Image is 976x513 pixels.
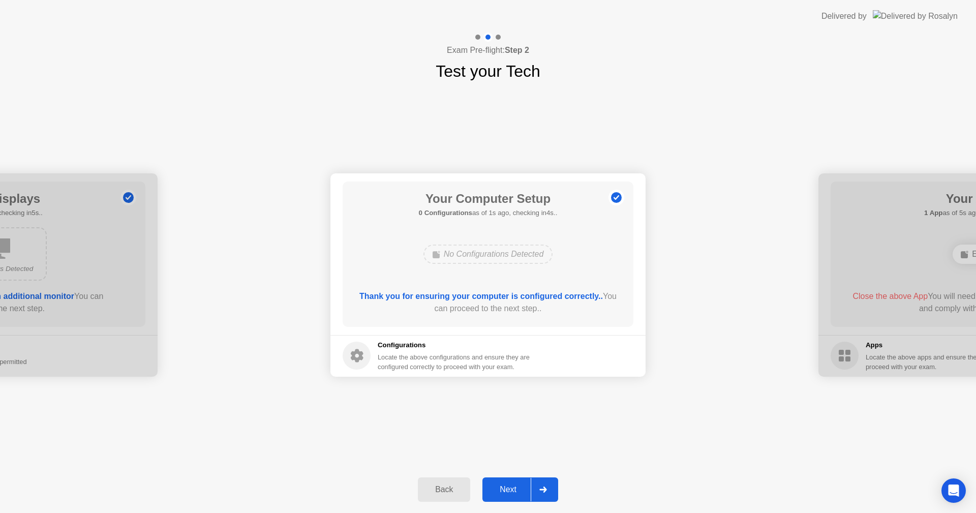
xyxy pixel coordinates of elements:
button: Next [482,477,558,502]
h1: Your Computer Setup [419,190,558,208]
div: Delivered by [821,10,867,22]
div: Open Intercom Messenger [941,478,966,503]
img: Delivered by Rosalyn [873,10,958,22]
div: You can proceed to the next step.. [357,290,619,315]
h4: Exam Pre-flight: [447,44,529,56]
b: Thank you for ensuring your computer is configured correctly.. [359,292,603,300]
h5: Configurations [378,340,532,350]
div: Back [421,485,467,494]
button: Back [418,477,470,502]
div: No Configurations Detected [423,245,553,264]
div: Next [485,485,531,494]
h1: Test your Tech [436,59,540,83]
b: Step 2 [505,46,529,54]
div: Locate the above configurations and ensure they are configured correctly to proceed with your exam. [378,352,532,372]
h5: as of 1s ago, checking in4s.. [419,208,558,218]
b: 0 Configurations [419,209,472,217]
